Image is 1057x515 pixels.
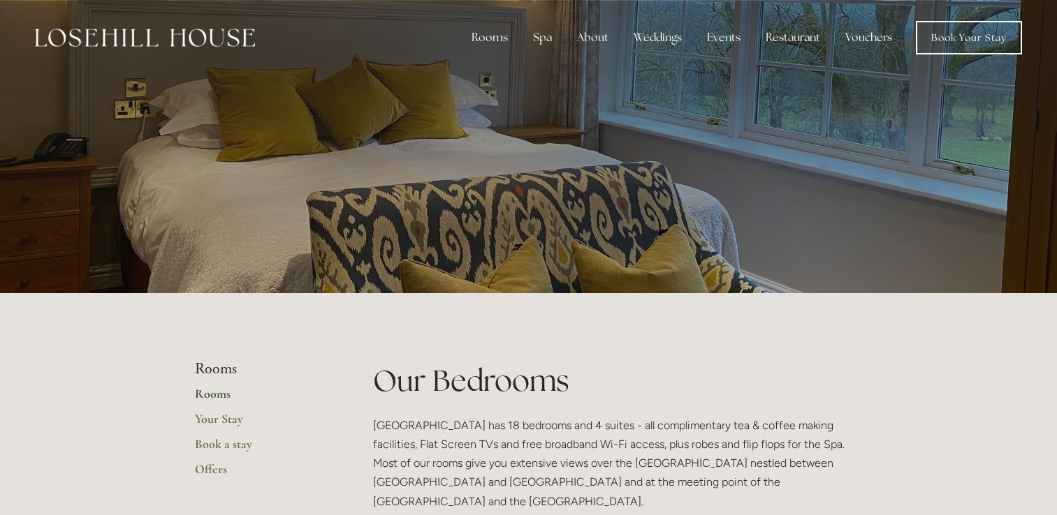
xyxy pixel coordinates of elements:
div: Rooms [460,24,519,52]
a: Your Stay [195,411,328,436]
a: Book Your Stay [916,21,1022,54]
a: Vouchers [834,24,903,52]
a: Rooms [195,386,328,411]
div: Events [696,24,752,52]
h1: Our Bedrooms [373,360,863,401]
a: Book a stay [195,436,328,461]
div: Restaurant [755,24,831,52]
img: Losehill House [35,29,255,47]
div: About [566,24,620,52]
div: Spa [522,24,563,52]
div: Weddings [622,24,693,52]
p: [GEOGRAPHIC_DATA] has 18 bedrooms and 4 suites - all complimentary tea & coffee making facilities... [373,416,863,511]
a: Offers [195,461,328,486]
li: Rooms [195,360,328,378]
